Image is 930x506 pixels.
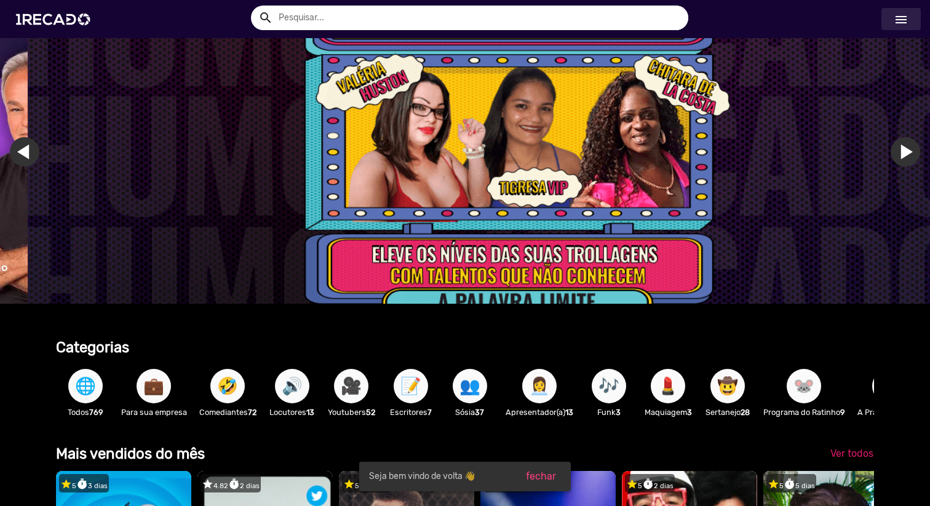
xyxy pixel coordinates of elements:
span: 👩‍💼 [529,369,550,403]
p: Funk [586,406,632,418]
p: Youtubers [328,406,375,418]
p: Comediantes [199,406,256,418]
button: 🔊 [275,369,309,403]
b: 72 [248,408,256,417]
b: 9 [840,408,845,417]
button: 📝 [394,369,428,403]
b: 3 [616,408,621,417]
b: 13 [306,408,314,417]
button: 🐭 [787,369,821,403]
span: 🌐 [75,369,96,403]
b: 7 [427,408,432,417]
input: Pesquisar... [269,6,688,30]
p: Maquiagem [645,406,692,418]
button: 🎶 [592,369,626,403]
button: 💄 [651,369,685,403]
span: 📝 [400,369,421,403]
span: 🤠 [717,369,738,403]
a: Ir para o slide anterior [38,137,67,167]
button: 🤠 [710,369,745,403]
p: Sertanejo [704,406,751,418]
p: Programa do Ratinho [763,406,845,418]
button: fechar [516,465,566,488]
button: 🤣 [210,369,245,403]
b: 37 [475,408,484,417]
b: Mais vendidos do mês [56,445,205,462]
button: 👥 [453,369,487,403]
b: 52 [366,408,375,417]
b: 769 [89,408,103,417]
button: 👩‍💼 [522,369,557,403]
span: Seja bem vindo de volta 👋 [369,470,475,483]
b: 13 [565,408,573,417]
b: 28 [741,408,750,417]
p: Sósia [447,406,493,418]
b: 3 [687,408,692,417]
p: Locutores [269,406,316,418]
button: Example home icon [254,6,276,28]
p: A Praça é Nossa [857,406,921,418]
span: 🤣 [217,369,238,403]
mat-icon: Início [894,12,908,27]
mat-icon: Example home icon [258,10,273,25]
span: 🎶 [598,369,619,403]
p: Escritores [387,406,434,418]
span: 💼 [143,369,164,403]
button: 🎥 [334,369,368,403]
span: 🔊 [282,369,303,403]
button: 💼 [137,369,171,403]
p: Apresentador(a) [506,406,573,418]
p: Para sua empresa [121,406,187,418]
b: Categorias [56,339,129,356]
span: 👥 [459,369,480,403]
span: 🎥 [341,369,362,403]
span: Ver todos [830,448,873,459]
span: 💄 [658,369,678,403]
span: 🐭 [793,369,814,403]
button: 🌐 [68,369,103,403]
p: Todos [62,406,109,418]
span: fechar [526,470,556,482]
